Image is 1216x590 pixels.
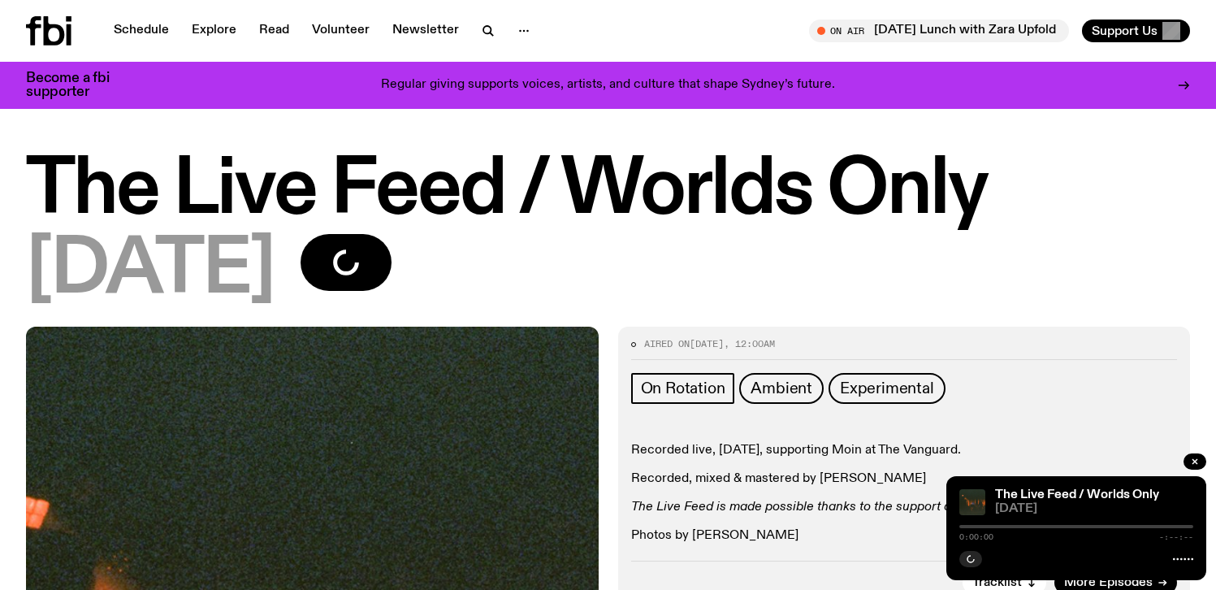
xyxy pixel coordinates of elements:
[959,489,985,515] img: A grainy film image of shadowy band figures on stage, with red light behind them
[26,72,130,99] h3: Become a fbi supporter
[840,380,934,397] span: Experimental
[631,501,1106,514] em: The Live Feed is made possible thanks to the support of Young [PERSON_NAME].
[644,337,690,350] span: Aired on
[1082,20,1190,42] button: Support Us
[104,20,179,42] a: Schedule
[182,20,246,42] a: Explore
[1064,577,1153,589] span: More Episodes
[631,471,1178,487] p: Recorded, mixed & mastered by [PERSON_NAME]
[829,373,946,404] a: Experimental
[739,373,824,404] a: Ambient
[631,528,1178,544] p: Photos by [PERSON_NAME]
[690,337,724,350] span: [DATE]
[249,20,299,42] a: Read
[724,337,775,350] span: , 12:00am
[995,488,1159,501] a: The Live Feed / Worlds Only
[631,443,1178,458] p: Recorded live, [DATE], supporting Moin at The Vanguard.
[383,20,469,42] a: Newsletter
[959,533,993,541] span: 0:00:00
[381,78,835,93] p: Regular giving supports voices, artists, and culture that shape Sydney’s future.
[26,154,1190,228] h1: The Live Feed / Worlds Only
[631,373,735,404] a: On Rotation
[1092,24,1158,38] span: Support Us
[751,380,812,397] span: Ambient
[1159,533,1193,541] span: -:--:--
[302,20,379,42] a: Volunteer
[995,503,1193,515] span: [DATE]
[641,380,725,397] span: On Rotation
[809,20,1069,42] button: On Air[DATE] Lunch with Zara Upfold
[26,234,275,307] span: [DATE]
[972,577,1022,589] span: Tracklist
